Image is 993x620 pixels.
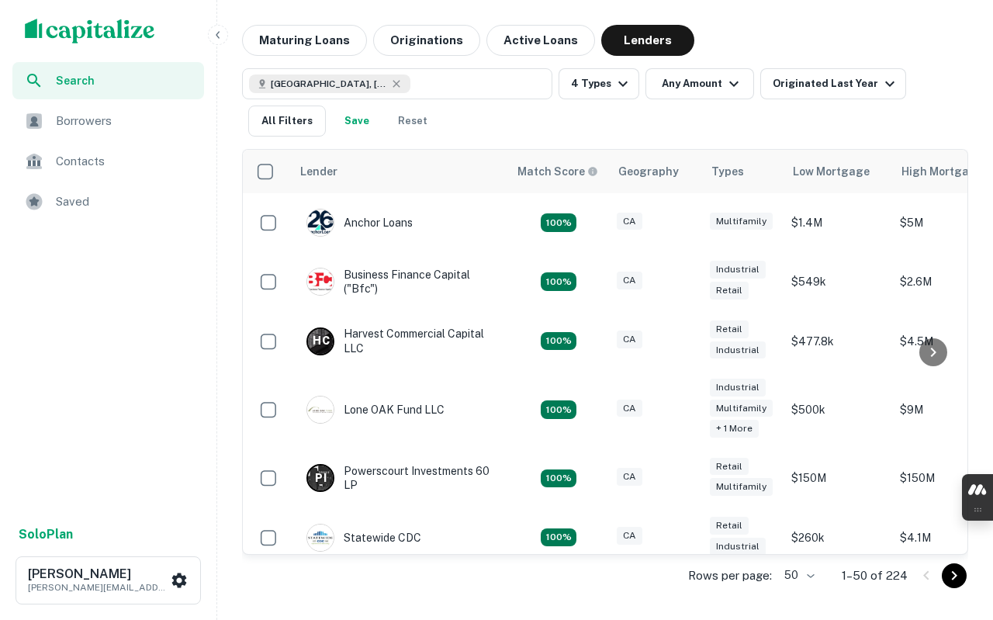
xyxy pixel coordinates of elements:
div: Lender [300,162,337,181]
div: Retail [710,517,749,535]
div: Capitalize uses an advanced AI algorithm to match your search with the best lender. The match sco... [541,400,576,419]
div: Geography [618,162,679,181]
a: Borrowers [12,102,204,140]
td: $260k [784,508,892,567]
strong: Solo Plan [19,527,73,542]
div: 50 [778,564,817,587]
span: Saved [56,192,195,211]
span: Search [56,72,195,89]
button: Save your search to get updates of matches that match your search criteria. [332,106,382,137]
img: capitalize-logo.png [25,19,155,43]
div: Capitalize uses an advanced AI algorithm to match your search with the best lender. The match sco... [541,272,576,291]
div: CA [617,272,642,289]
a: Saved [12,183,204,220]
button: Active Loans [486,25,595,56]
div: Business Finance Capital ("bfc"​) [306,268,493,296]
th: Geography [609,150,702,193]
button: Originations [373,25,480,56]
div: Harvest Commercial Capital LLC [306,327,493,355]
div: + 1 more [710,420,759,438]
div: Capitalize uses an advanced AI algorithm to match your search with the best lender. The match sco... [541,528,576,547]
div: Industrial [710,379,766,397]
span: Contacts [56,152,195,171]
td: $1.4M [784,193,892,252]
span: Borrowers [56,112,195,130]
div: Low Mortgage [793,162,870,181]
td: $549k [784,252,892,311]
iframe: Chat Widget [915,496,993,570]
h6: [PERSON_NAME] [28,568,168,580]
button: All Filters [248,106,326,137]
p: P I [315,470,326,487]
td: $477.8k [784,311,892,370]
div: Capitalize uses an advanced AI algorithm to match your search with the best lender. The match sco... [541,213,576,232]
div: Multifamily [710,400,773,417]
button: 4 Types [559,68,639,99]
p: H C [313,333,329,349]
button: Maturing Loans [242,25,367,56]
div: Retail [710,282,749,300]
p: 1–50 of 224 [842,566,908,585]
img: picture [307,397,334,423]
div: CA [617,527,642,545]
button: Go to next page [942,563,967,588]
a: SoloPlan [19,525,73,544]
td: $500k [784,371,892,449]
p: [PERSON_NAME][EMAIL_ADDRESS] [28,580,168,594]
div: Lone OAK Fund LLC [306,396,445,424]
div: Capitalize uses an advanced AI algorithm to match your search with the best lender. The match sco... [541,469,576,488]
div: Anchor Loans [306,209,413,237]
div: Retail [710,320,749,338]
div: Multifamily [710,478,773,496]
div: Powerscourt Investments 60 LP [306,464,493,492]
td: $150M [784,449,892,507]
img: picture [307,525,334,551]
div: CA [617,468,642,486]
a: Contacts [12,143,204,180]
div: Capitalize uses an advanced AI algorithm to match your search with the best lender. The match sco... [517,163,598,180]
img: picture [307,268,334,295]
div: Industrial [710,538,766,556]
th: Low Mortgage [784,150,892,193]
button: [GEOGRAPHIC_DATA], [GEOGRAPHIC_DATA], [GEOGRAPHIC_DATA] [242,68,552,99]
button: [PERSON_NAME][PERSON_NAME][EMAIL_ADDRESS] [16,556,201,604]
th: Lender [291,150,508,193]
h6: Match Score [517,163,595,180]
a: Search [12,62,204,99]
p: Rows per page: [688,566,772,585]
div: CA [617,331,642,348]
div: High Mortgage [901,162,983,181]
div: Statewide CDC [306,524,421,552]
div: Industrial [710,261,766,279]
button: Reset [388,106,438,137]
button: Lenders [601,25,694,56]
div: Originated Last Year [773,74,899,93]
th: Capitalize uses an advanced AI algorithm to match your search with the best lender. The match sco... [508,150,609,193]
th: Types [702,150,784,193]
div: CA [617,400,642,417]
div: Industrial [710,341,766,359]
span: [GEOGRAPHIC_DATA], [GEOGRAPHIC_DATA], [GEOGRAPHIC_DATA] [271,77,387,91]
div: Multifamily [710,213,773,230]
div: Types [711,162,744,181]
button: Originated Last Year [760,68,906,99]
img: picture [307,210,334,236]
div: CA [617,213,642,230]
div: Capitalize uses an advanced AI algorithm to match your search with the best lender. The match sco... [541,332,576,351]
div: Retail [710,458,749,476]
button: Any Amount [645,68,754,99]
